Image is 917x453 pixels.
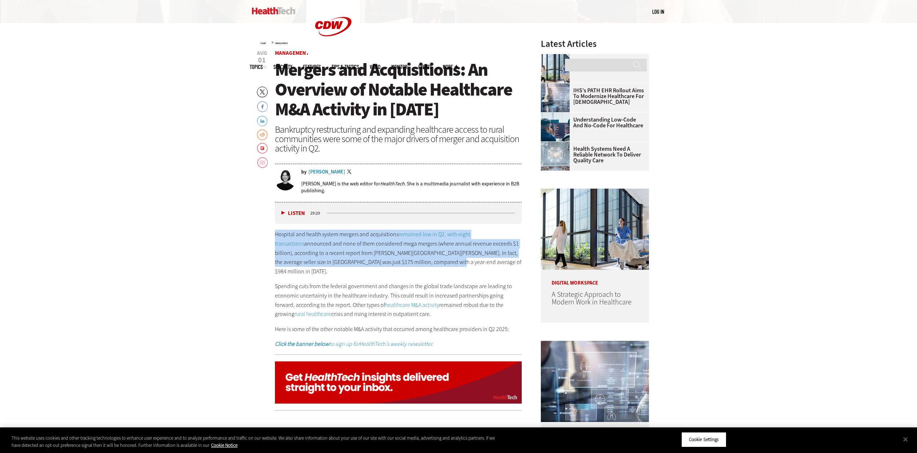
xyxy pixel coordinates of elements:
[541,422,649,438] p: Patient-Centered Care
[652,8,664,16] div: User menu
[391,64,408,70] a: MonITor
[308,170,345,175] a: [PERSON_NAME]
[275,340,360,348] em: to sign up for
[541,54,570,83] img: Health workers in a modern hospital
[541,189,649,270] img: Health workers in a modern hospital
[275,202,522,224] div: media player
[252,7,295,14] img: Home
[541,341,649,422] img: Electronic health records
[541,83,573,89] a: Electronic health records
[541,142,570,171] img: Healthcare networking
[552,290,632,307] a: A Strategic Approach to Modern Work in Healthcare
[347,170,353,175] a: Twitter
[380,180,405,187] em: HealthTech
[541,270,649,286] p: Digital Workspace
[303,64,321,70] a: Features
[541,113,570,141] img: Coworkers coding
[541,88,645,105] a: IHS’s PATH EHR Rollout Aims to Modernize Healthcare for [DEMOGRAPHIC_DATA]
[275,340,433,348] a: Click the banner belowto sign up forHealthTech’s weekly newsletter.
[275,230,522,276] p: Hospital and health system mergers and acquisitions announced and none of them considered mega me...
[301,170,307,175] span: by
[273,64,292,70] span: Specialty
[443,64,458,70] span: More
[681,432,726,447] button: Cookie Settings
[652,8,664,15] a: Log in
[309,210,325,216] div: duration
[386,340,433,348] em: ’s weekly newsletter.
[250,64,263,70] span: Topics
[331,64,359,70] a: Tips & Tactics
[275,58,512,121] span: Mergers and Acquisitions: An Overview of Notable Healthcare M&A Activity in [DATE]
[541,146,645,163] a: Health Systems Need a Reliable Network To Deliver Quality Care
[898,431,913,447] button: Close
[301,180,522,194] p: [PERSON_NAME] is the web editor for . She is a multimedia journalist with experience in B2B publi...
[370,64,380,70] a: Video
[12,435,504,449] div: This website uses cookies and other tracking technologies to enhance user experience and to analy...
[541,117,645,128] a: Understanding Low-Code and No-Code for Healthcare
[385,301,439,309] a: healthcare M&A activity
[541,113,573,118] a: Coworkers coding
[275,170,296,190] img: Jordan Scott
[306,48,360,55] a: CDW
[418,64,432,70] a: Events
[294,310,331,318] a: rural healthcare
[211,442,237,448] a: More information about your privacy
[541,83,570,112] img: Electronic health records
[275,340,329,348] strong: Click the banner below
[275,325,522,334] p: Here is some of the other notable M&A activity that occurred among healthcare providers in Q2 2025:
[275,361,522,404] img: ht_newsletter_animated_q424_signup_desktop
[275,282,522,318] p: Spending cuts from the federal government and changes in the global trade landscape are leading t...
[275,230,470,247] a: remained low in Q2, with eight transactions
[541,54,573,60] a: Health workers in a modern hospital
[275,125,522,153] div: Bankruptcy restructuring and expanding healthcare access to rural communities were some of the ma...
[281,211,305,216] button: Listen
[541,142,573,148] a: Healthcare networking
